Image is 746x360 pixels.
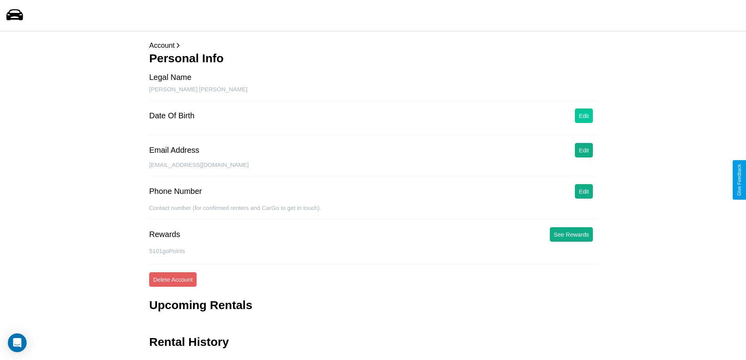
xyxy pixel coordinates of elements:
div: Date Of Birth [149,111,195,120]
button: Edit [575,143,593,157]
div: Rewards [149,230,180,239]
p: 5101 goPoints [149,246,597,256]
div: Contact number (for confirmed renters and CarGo to get in touch). [149,204,597,219]
div: Open Intercom Messenger [8,333,27,352]
h3: Upcoming Rentals [149,298,252,312]
p: Account [149,39,597,52]
button: Edit [575,109,593,123]
div: Phone Number [149,187,202,196]
button: Delete Account [149,272,197,287]
div: [EMAIL_ADDRESS][DOMAIN_NAME] [149,161,597,176]
div: Email Address [149,146,199,155]
div: [PERSON_NAME] [PERSON_NAME] [149,86,597,101]
h3: Rental History [149,335,229,349]
button: See Rewards [550,227,593,242]
div: Give Feedback [737,164,742,196]
div: Legal Name [149,73,191,82]
h3: Personal Info [149,52,597,65]
button: Edit [575,184,593,199]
